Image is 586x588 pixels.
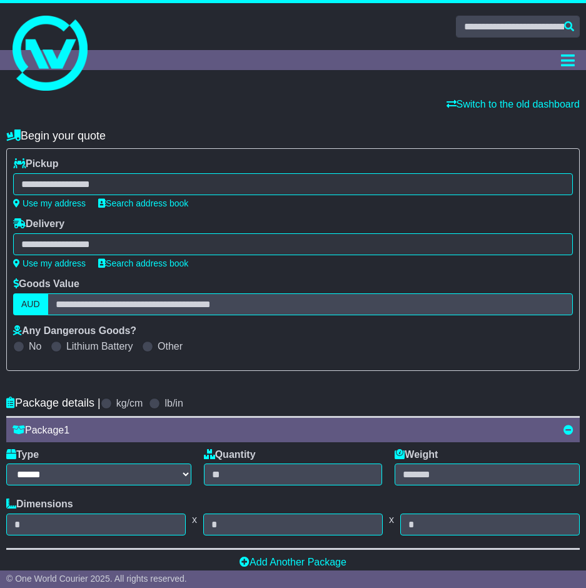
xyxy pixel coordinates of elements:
a: Search address book [98,198,188,208]
label: Goods Value [13,278,79,290]
span: 1 [64,425,69,435]
span: © One World Courier 2025. All rights reserved. [6,574,187,584]
h4: Begin your quote [6,129,580,143]
h4: Package details | [6,397,101,410]
a: Use my address [13,198,86,208]
span: x [383,514,400,525]
label: Pickup [13,158,58,170]
a: Use my address [13,258,86,268]
label: Quantity [204,449,256,460]
label: No [29,340,41,352]
a: Add Another Package [240,557,346,567]
label: kg/cm [116,397,143,409]
button: Toggle navigation [555,50,580,70]
label: Dimensions [6,498,73,510]
a: Remove this item [563,425,573,435]
span: x [186,514,203,525]
label: Any Dangerous Goods? [13,325,136,337]
label: lb/in [164,397,183,409]
label: Delivery [13,218,64,230]
a: Search address book [98,258,188,268]
label: Other [158,340,183,352]
div: Package [6,424,557,436]
label: AUD [13,293,48,315]
label: Weight [395,449,438,460]
label: Lithium Battery [66,340,133,352]
label: Type [6,449,39,460]
a: Switch to the old dashboard [447,99,580,109]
